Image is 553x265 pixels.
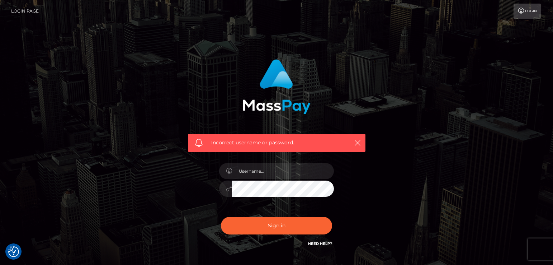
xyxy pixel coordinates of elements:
img: Revisit consent button [8,246,19,257]
a: Need Help? [308,241,332,246]
button: Consent Preferences [8,246,19,257]
a: Login [514,4,541,19]
a: Login Page [11,4,39,19]
input: Username... [232,163,334,179]
img: MassPay Login [242,59,311,114]
span: Incorrect username or password. [211,139,342,147]
button: Sign in [221,217,332,234]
